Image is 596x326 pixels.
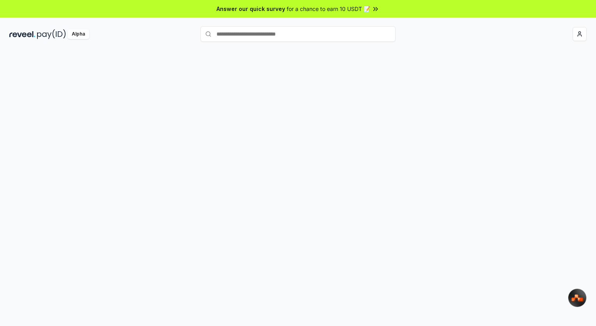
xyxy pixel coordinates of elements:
img: reveel_dark [9,29,35,39]
span: for a chance to earn 10 USDT 📝 [287,5,370,13]
img: svg+xml,%3Csvg%20xmlns%3D%22http%3A%2F%2Fwww.w3.org%2F2000%2Fsvg%22%20width%3D%2233%22%20height%3... [571,294,584,302]
img: pay_id [37,29,66,39]
span: Answer our quick survey [216,5,285,13]
div: Alpha [67,29,89,39]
